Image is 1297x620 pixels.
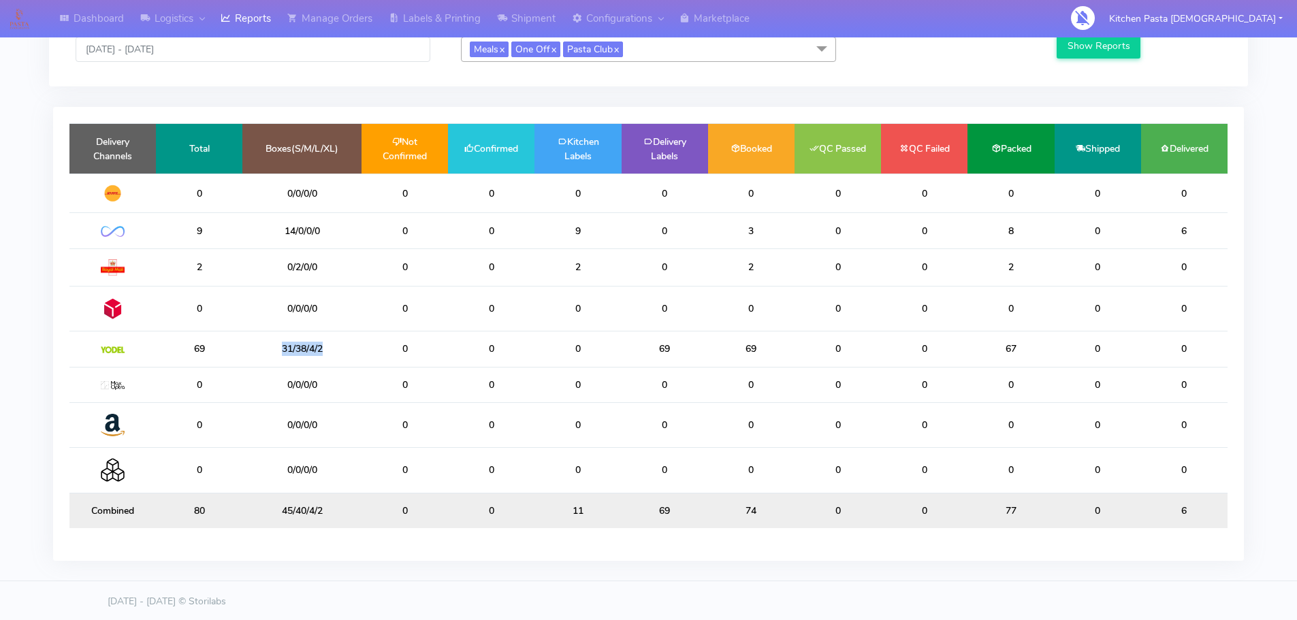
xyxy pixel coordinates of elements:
[156,402,242,447] td: 0
[362,174,448,213] td: 0
[69,124,156,174] td: Delivery Channels
[76,37,430,62] input: Pick the Daterange
[967,367,1054,402] td: 0
[1055,124,1141,174] td: Shipped
[795,248,881,286] td: 0
[1055,448,1141,493] td: 0
[1055,493,1141,528] td: 0
[242,331,362,367] td: 31/38/4/2
[1055,402,1141,447] td: 0
[156,493,242,528] td: 80
[470,42,509,57] span: Meals
[448,493,534,528] td: 0
[362,402,448,447] td: 0
[534,248,621,286] td: 2
[563,42,623,57] span: Pasta Club
[448,402,534,447] td: 0
[362,213,448,248] td: 0
[795,448,881,493] td: 0
[1099,5,1293,33] button: Kitchen Pasta [DEMOGRAPHIC_DATA]
[242,402,362,447] td: 0/0/0/0
[1141,286,1228,331] td: 0
[534,367,621,402] td: 0
[534,493,621,528] td: 11
[101,226,125,238] img: OnFleet
[1141,124,1228,174] td: Delivered
[967,331,1054,367] td: 67
[1141,493,1228,528] td: 6
[1141,248,1228,286] td: 0
[1057,33,1140,59] button: Show Reports
[795,213,881,248] td: 0
[534,174,621,213] td: 0
[242,493,362,528] td: 45/40/4/2
[1141,174,1228,213] td: 0
[101,381,125,391] img: MaxOptra
[1055,174,1141,213] td: 0
[622,367,708,402] td: 0
[622,124,708,174] td: Delivery Labels
[448,213,534,248] td: 0
[967,493,1054,528] td: 77
[1141,448,1228,493] td: 0
[881,248,967,286] td: 0
[708,124,795,174] td: Booked
[881,286,967,331] td: 0
[242,367,362,402] td: 0/0/0/0
[795,331,881,367] td: 0
[242,213,362,248] td: 14/0/0/0
[550,42,556,56] a: x
[881,213,967,248] td: 0
[622,448,708,493] td: 0
[448,248,534,286] td: 0
[795,402,881,447] td: 0
[448,286,534,331] td: 0
[795,286,881,331] td: 0
[534,448,621,493] td: 0
[101,297,125,321] img: DPD
[362,493,448,528] td: 0
[881,174,967,213] td: 0
[534,286,621,331] td: 0
[622,493,708,528] td: 69
[708,248,795,286] td: 2
[362,286,448,331] td: 0
[708,448,795,493] td: 0
[1055,248,1141,286] td: 0
[101,259,125,276] img: Royal Mail
[448,367,534,402] td: 0
[881,493,967,528] td: 0
[101,458,125,482] img: Collection
[448,331,534,367] td: 0
[881,331,967,367] td: 0
[156,286,242,331] td: 0
[708,402,795,447] td: 0
[1055,331,1141,367] td: 0
[881,367,967,402] td: 0
[101,413,125,437] img: Amazon
[101,184,125,202] img: DHL
[622,286,708,331] td: 0
[101,346,125,353] img: Yodel
[448,448,534,493] td: 0
[708,213,795,248] td: 3
[708,174,795,213] td: 0
[967,213,1054,248] td: 8
[795,174,881,213] td: 0
[156,367,242,402] td: 0
[1055,213,1141,248] td: 0
[156,213,242,248] td: 9
[362,448,448,493] td: 0
[156,248,242,286] td: 2
[1141,331,1228,367] td: 0
[708,367,795,402] td: 0
[795,124,881,174] td: QC Passed
[362,367,448,402] td: 0
[511,42,560,57] span: One Off
[622,174,708,213] td: 0
[242,124,362,174] td: Boxes(S/M/L/XL)
[242,448,362,493] td: 0/0/0/0
[362,124,448,174] td: Not Confirmed
[795,493,881,528] td: 0
[622,248,708,286] td: 0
